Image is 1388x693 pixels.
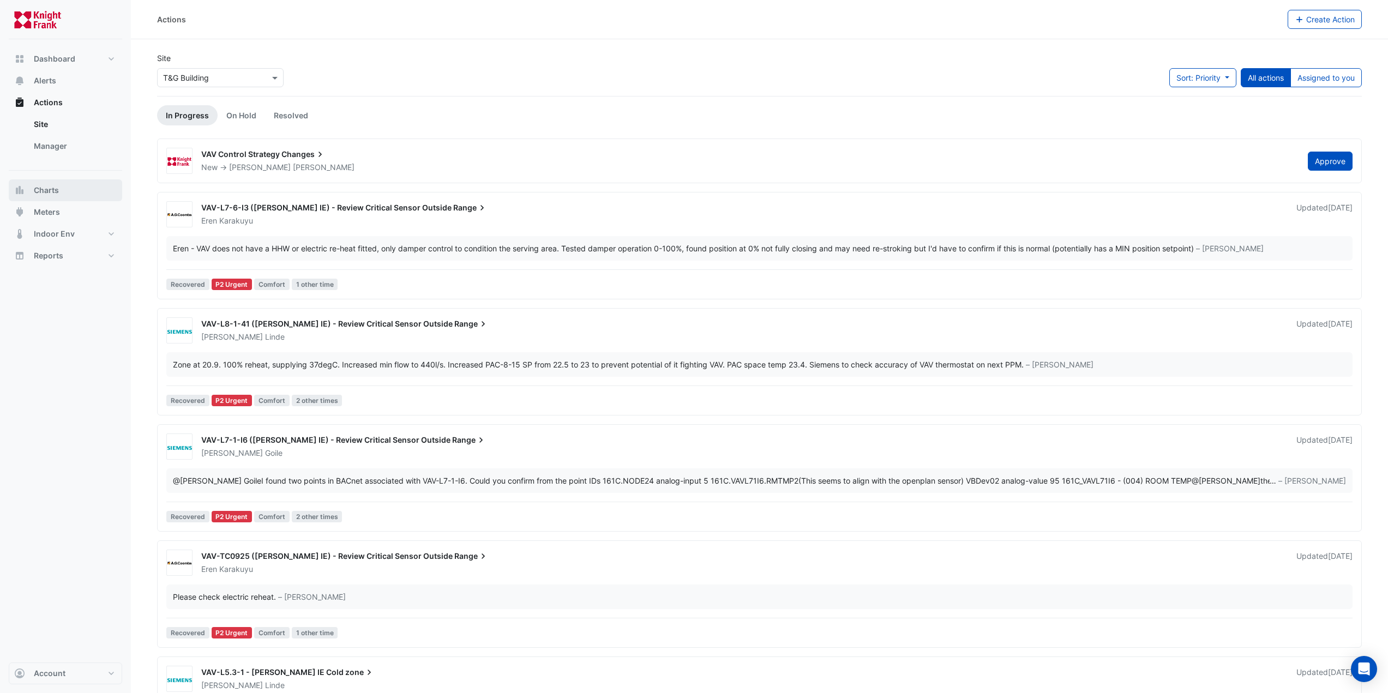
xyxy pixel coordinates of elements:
a: Manager [25,135,122,157]
span: VAV-L8-1-41 ([PERSON_NAME] IE) - Review Critical Sensor Outside [201,319,453,328]
div: I found two points in BACnet associated with VAV-L7-1-I6. Could you confirm from the point IDs 16... [173,475,1270,486]
div: Updated [1296,435,1353,459]
span: Reports [34,250,63,261]
div: P2 Urgent [212,279,253,290]
span: Thu 12-Jun-2025 10:55 AEST [1328,551,1353,561]
button: Assigned to you [1290,68,1362,87]
span: Create Action [1306,15,1355,24]
div: P2 Urgent [212,395,253,406]
span: Range [453,202,488,213]
label: Site [157,52,171,64]
div: Actions [9,113,122,161]
span: Recovered [166,627,209,638]
span: Meters [34,207,60,218]
span: VAV-L7-6-I3 ([PERSON_NAME] IE) - Review Critical Sensor Outside [201,203,452,212]
img: AG Coombs [167,558,192,569]
span: -> [220,162,227,172]
span: Range [454,318,489,329]
button: Dashboard [9,48,122,70]
span: – [PERSON_NAME] [1196,243,1264,254]
img: AG Coombs [167,209,192,220]
span: Range [454,551,489,562]
span: 1 other time [292,627,338,638]
span: Charts [34,185,59,196]
span: New [201,162,218,172]
div: Eren - VAV does not have a HHW or electric re-heat fitted, only damper control to condition the s... [173,243,1194,254]
app-icon: Alerts [14,75,25,86]
span: Thu 21-Aug-2025 09:05 AEST [1328,203,1353,212]
a: Resolved [265,105,317,125]
span: Recovered [166,511,209,522]
button: Approve [1308,152,1353,171]
span: Linde [265,332,285,342]
div: … [173,475,1346,486]
span: Karakuyu [219,215,253,226]
a: On Hold [218,105,265,125]
div: Please check electric reheat. [173,591,276,602]
div: Zone at 20.9. 100% reheat, supplying 37degC. Increased min flow to 440l/s. Increased PAC-8-15 SP ... [173,359,1024,370]
span: 2 other times [292,395,343,406]
span: Range [452,435,486,445]
span: VAV-L7-1-I6 ([PERSON_NAME] IE) - Review Critical Sensor Outside [201,435,450,444]
span: Mon 18-Aug-2025 13:12 AEST [1328,319,1353,328]
span: VAV-TC0925 ([PERSON_NAME] IE) - Review Critical Sensor Outside [201,551,453,561]
span: Account [34,668,65,679]
span: Sort: Priority [1176,73,1221,82]
span: Actions [34,97,63,108]
span: Comfort [254,395,290,406]
img: Siemens [167,674,192,685]
span: Changes [281,149,326,160]
span: – [PERSON_NAME] [1278,475,1346,486]
app-icon: Meters [14,207,25,218]
span: Recovered [166,395,209,406]
button: Indoor Env [9,223,122,245]
span: Alerts [34,75,56,86]
a: In Progress [157,105,218,125]
button: All actions [1241,68,1291,87]
span: Indoor Env [34,228,75,239]
div: Updated [1296,551,1353,575]
app-icon: Dashboard [14,53,25,64]
span: Eren [201,564,217,574]
span: Comfort [254,279,290,290]
div: P2 Urgent [212,627,253,638]
span: Karakuyu [219,564,253,575]
app-icon: Charts [14,185,25,196]
span: [PERSON_NAME] [201,332,263,341]
app-icon: Reports [14,250,25,261]
button: Sort: Priority [1169,68,1236,87]
span: – [PERSON_NAME] [278,591,346,602]
span: Comfort [254,627,290,638]
span: – [PERSON_NAME] [1026,359,1093,370]
span: Approve [1315,156,1345,166]
button: Actions [9,92,122,113]
span: dominic.hendry@161collins.com.au [Knight Frank] [1192,476,1260,485]
span: [PERSON_NAME] [201,680,263,690]
div: P2 Urgent [212,511,253,522]
span: [PERSON_NAME] [229,162,291,172]
span: VAV-L5.3-1 - [PERSON_NAME] IE Cold [201,667,344,677]
div: Updated [1296,318,1353,342]
div: Open Intercom Messenger [1351,656,1377,682]
span: Recovered [166,279,209,290]
span: Dashboard [34,53,75,64]
button: Create Action [1288,10,1362,29]
img: Company Logo [13,9,62,31]
span: Mon 18-Aug-2025 13:26 AEST [1328,667,1353,677]
img: Knight Frank [167,156,192,167]
span: [PERSON_NAME] [201,448,263,457]
div: Actions [157,14,186,25]
span: 1 other time [292,279,338,290]
button: Reports [9,245,122,267]
button: Meters [9,201,122,223]
span: Linde [265,680,285,691]
img: Siemens [167,326,192,336]
span: Eren [201,216,217,225]
span: jarrod.goile@siemens.com [Siemens] [173,476,261,485]
img: Siemens [167,442,192,453]
span: 2 other times [292,511,343,522]
button: Charts [9,179,122,201]
a: Site [25,113,122,135]
span: Tue 29-Jul-2025 10:39 AEST [1328,435,1353,444]
app-icon: Actions [14,97,25,108]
